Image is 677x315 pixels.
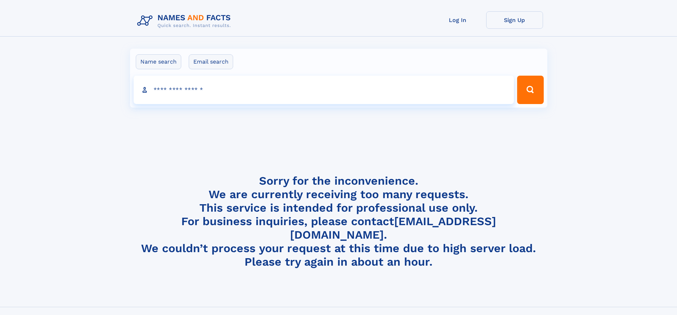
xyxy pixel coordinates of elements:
[517,76,543,104] button: Search Button
[134,76,514,104] input: search input
[429,11,486,29] a: Log In
[136,54,181,69] label: Name search
[189,54,233,69] label: Email search
[134,11,237,31] img: Logo Names and Facts
[134,174,543,269] h4: Sorry for the inconvenience. We are currently receiving too many requests. This service is intend...
[290,214,496,241] a: [EMAIL_ADDRESS][DOMAIN_NAME]
[486,11,543,29] a: Sign Up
